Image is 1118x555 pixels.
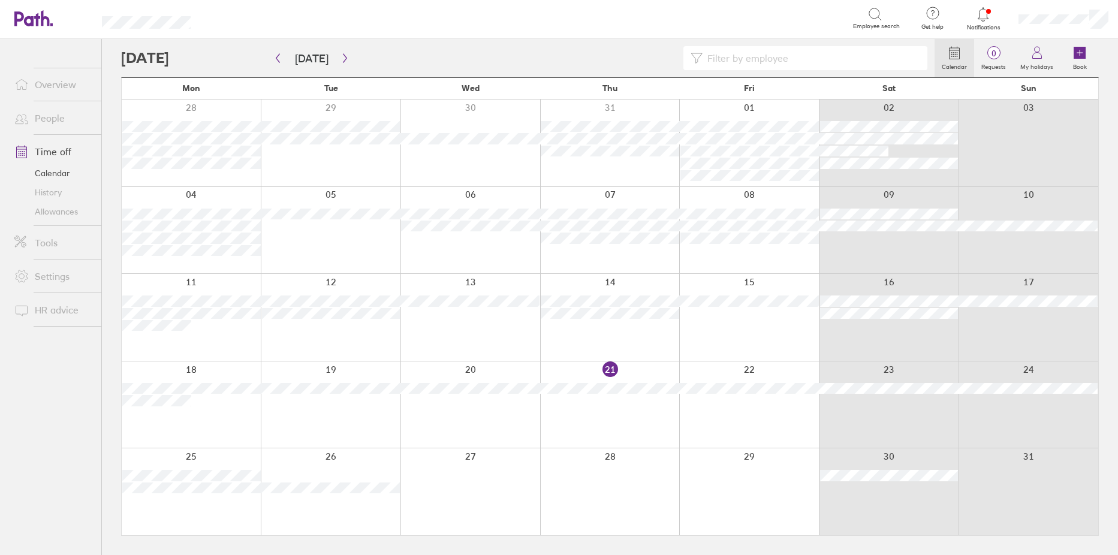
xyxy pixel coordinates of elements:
[964,24,1003,31] span: Notifications
[744,83,755,93] span: Fri
[5,140,101,164] a: Time off
[1021,83,1036,93] span: Sun
[974,39,1013,77] a: 0Requests
[182,83,200,93] span: Mon
[1013,39,1060,77] a: My holidays
[5,298,101,322] a: HR advice
[964,6,1003,31] a: Notifications
[5,164,101,183] a: Calendar
[1013,60,1060,71] label: My holidays
[5,231,101,255] a: Tools
[913,23,952,31] span: Get help
[882,83,896,93] span: Sat
[703,47,920,70] input: Filter by employee
[974,60,1013,71] label: Requests
[285,49,338,68] button: [DATE]
[602,83,617,93] span: Thu
[935,60,974,71] label: Calendar
[462,83,480,93] span: Wed
[223,13,254,23] div: Search
[324,83,338,93] span: Tue
[853,23,900,30] span: Employee search
[935,39,974,77] a: Calendar
[1066,60,1094,71] label: Book
[5,202,101,221] a: Allowances
[5,106,101,130] a: People
[5,183,101,202] a: History
[1060,39,1099,77] a: Book
[5,264,101,288] a: Settings
[974,49,1013,58] span: 0
[5,73,101,96] a: Overview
